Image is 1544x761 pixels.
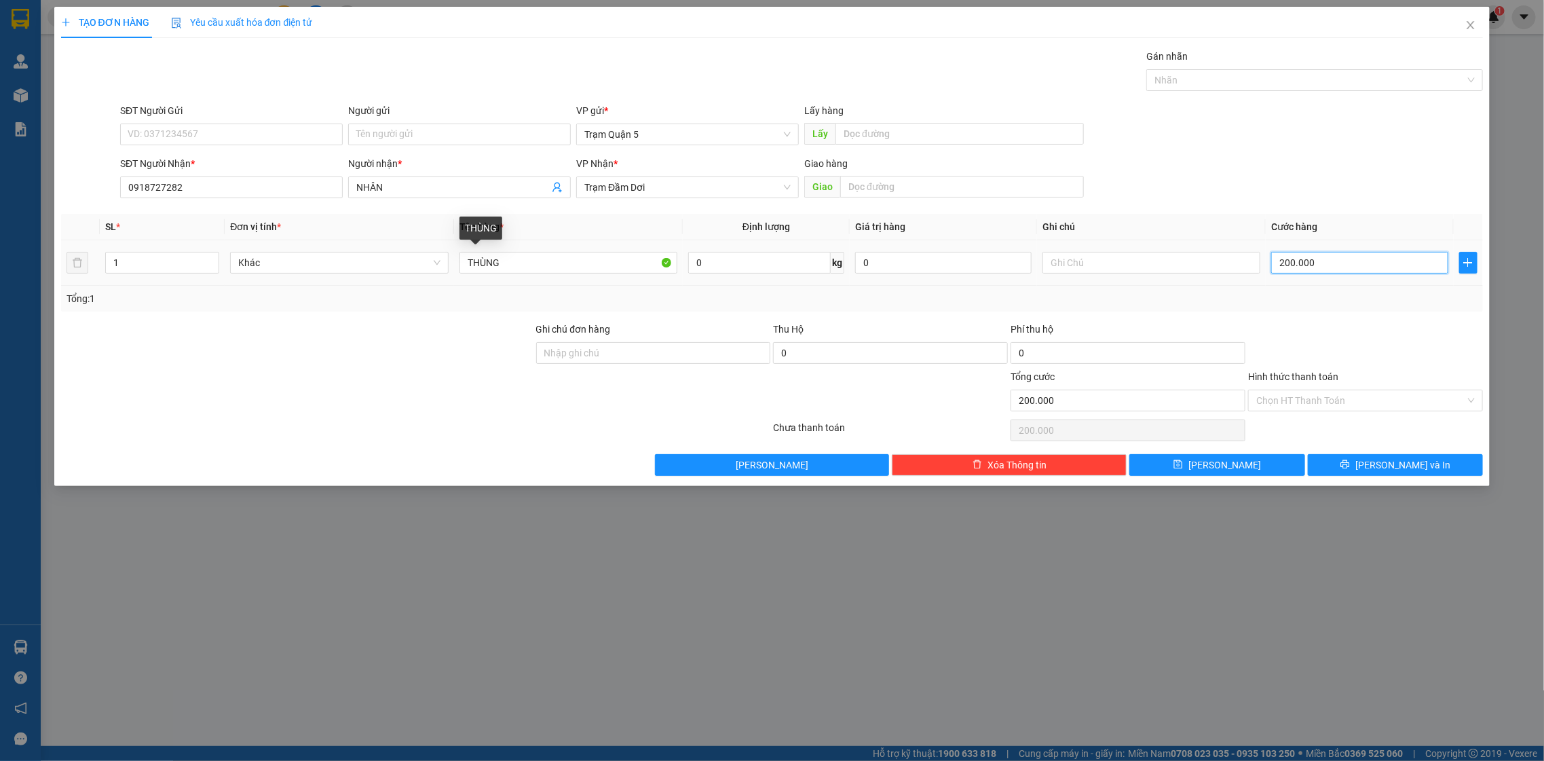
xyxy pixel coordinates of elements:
[1460,257,1477,268] span: plus
[536,324,611,335] label: Ghi chú đơn hàng
[1308,454,1483,476] button: printer[PERSON_NAME] và In
[459,252,678,274] input: VD: Bàn, Ghế
[1173,460,1183,470] span: save
[536,342,771,364] input: Ghi chú đơn hàng
[88,13,120,27] span: Nhận:
[348,156,571,171] div: Người nhận
[230,221,281,232] span: Đơn vị tính
[576,103,799,118] div: VP gửi
[1129,454,1304,476] button: save[PERSON_NAME]
[86,88,206,107] div: 50.000
[67,291,596,306] div: Tổng: 1
[804,105,844,116] span: Lấy hàng
[736,458,808,472] span: [PERSON_NAME]
[584,124,791,145] span: Trạm Quận 5
[12,12,79,44] div: Trạm Quận 5
[88,60,205,79] div: 0944171999
[459,217,502,240] div: THÙNG
[804,123,835,145] span: Lấy
[1340,460,1350,470] span: printer
[86,91,105,105] span: CC :
[61,18,71,27] span: plus
[835,123,1084,145] input: Dọc đường
[61,17,149,28] span: TẠO ĐƠN HÀNG
[655,454,890,476] button: [PERSON_NAME]
[855,252,1032,274] input: 0
[742,221,790,232] span: Định lượng
[973,460,982,470] span: delete
[88,12,205,44] div: Trạm Đầm Dơi
[804,158,848,169] span: Giao hàng
[584,177,791,198] span: Trạm Đầm Dơi
[120,156,343,171] div: SĐT Người Nhận
[772,420,1010,444] div: Chưa thanh toán
[1248,371,1338,382] label: Hình thức thanh toán
[773,324,804,335] span: Thu Hộ
[1355,458,1450,472] span: [PERSON_NAME] và In
[831,252,844,274] span: kg
[1452,7,1490,45] button: Close
[459,221,504,232] span: Tên hàng
[238,253,440,273] span: Khác
[348,103,571,118] div: Người gửi
[88,44,205,60] div: van loi
[1042,252,1261,274] input: Ghi Chú
[840,176,1084,198] input: Dọc đường
[1037,214,1266,240] th: Ghi chú
[1188,458,1261,472] span: [PERSON_NAME]
[1146,51,1188,62] label: Gán nhãn
[892,454,1127,476] button: deleteXóa Thông tin
[987,458,1047,472] span: Xóa Thông tin
[855,221,905,232] span: Giá trị hàng
[1011,322,1245,342] div: Phí thu hộ
[1271,221,1317,232] span: Cước hàng
[120,103,343,118] div: SĐT Người Gửi
[1465,20,1476,31] span: close
[552,182,563,193] span: user-add
[1011,371,1055,382] span: Tổng cước
[171,17,313,28] span: Yêu cầu xuất hóa đơn điện tử
[67,252,88,274] button: delete
[171,18,182,29] img: icon
[105,221,116,232] span: SL
[576,158,614,169] span: VP Nhận
[12,13,33,27] span: Gửi:
[1459,252,1478,274] button: plus
[804,176,840,198] span: Giao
